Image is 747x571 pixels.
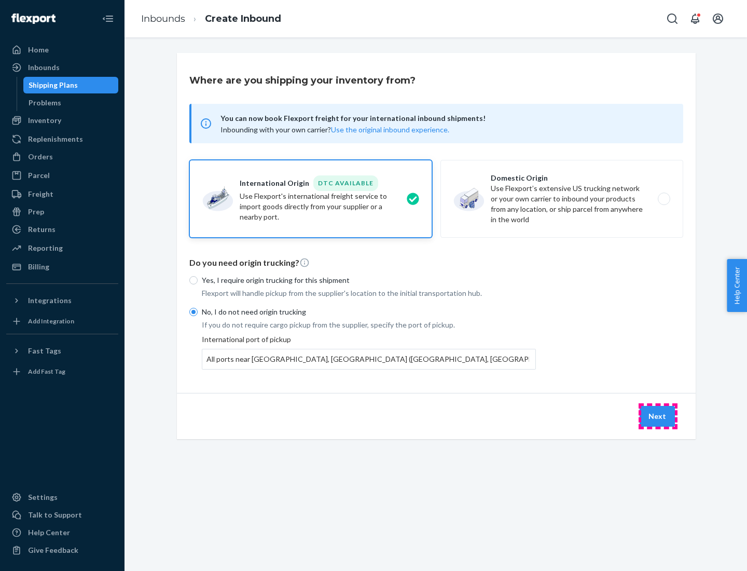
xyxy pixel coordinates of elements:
[6,292,118,309] button: Integrations
[6,542,118,559] button: Give Feedback
[11,13,56,24] img: Flexport logo
[6,221,118,238] a: Returns
[28,62,60,73] div: Inbounds
[202,288,536,298] p: Flexport will handle pickup from the supplier's location to the initial transportation hub.
[28,224,56,235] div: Returns
[28,170,50,181] div: Parcel
[6,203,118,220] a: Prep
[6,259,118,275] a: Billing
[6,524,118,541] a: Help Center
[28,510,82,520] div: Talk to Support
[6,131,118,147] a: Replenishments
[29,80,78,90] div: Shipping Plans
[28,262,49,272] div: Billing
[685,8,706,29] button: Open notifications
[202,307,536,317] p: No, I do not need origin trucking
[6,167,118,184] a: Parcel
[133,4,289,34] ol: breadcrumbs
[28,115,61,126] div: Inventory
[6,186,118,202] a: Freight
[23,94,119,111] a: Problems
[189,276,198,284] input: Yes, I require origin trucking for this shipment
[28,134,83,144] div: Replenishments
[6,148,118,165] a: Orders
[28,152,53,162] div: Orders
[6,240,118,256] a: Reporting
[220,112,671,125] span: You can now book Flexport freight for your international inbound shipments!
[189,74,416,87] h3: Where are you shipping your inventory from?
[98,8,118,29] button: Close Navigation
[202,334,536,370] div: International port of pickup
[6,42,118,58] a: Home
[6,313,118,330] a: Add Integration
[23,77,119,93] a: Shipping Plans
[28,45,49,55] div: Home
[28,346,61,356] div: Fast Tags
[727,259,747,312] button: Help Center
[28,207,44,217] div: Prep
[28,243,63,253] div: Reporting
[202,320,536,330] p: If you do not require cargo pickup from the supplier, specify the port of pickup.
[202,275,536,285] p: Yes, I require origin trucking for this shipment
[662,8,683,29] button: Open Search Box
[28,492,58,502] div: Settings
[141,13,185,24] a: Inbounds
[6,343,118,359] button: Fast Tags
[6,59,118,76] a: Inbounds
[6,112,118,129] a: Inventory
[28,545,78,555] div: Give Feedback
[220,125,449,134] span: Inbounding with your own carrier?
[29,98,61,108] div: Problems
[189,257,683,269] p: Do you need origin trucking?
[189,308,198,316] input: No, I do not need origin trucking
[640,406,675,427] button: Next
[28,527,70,538] div: Help Center
[331,125,449,135] button: Use the original inbound experience.
[28,189,53,199] div: Freight
[708,8,728,29] button: Open account menu
[28,295,72,306] div: Integrations
[205,13,281,24] a: Create Inbound
[6,507,118,523] a: Talk to Support
[6,489,118,506] a: Settings
[6,363,118,380] a: Add Fast Tag
[28,317,74,325] div: Add Integration
[28,367,65,376] div: Add Fast Tag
